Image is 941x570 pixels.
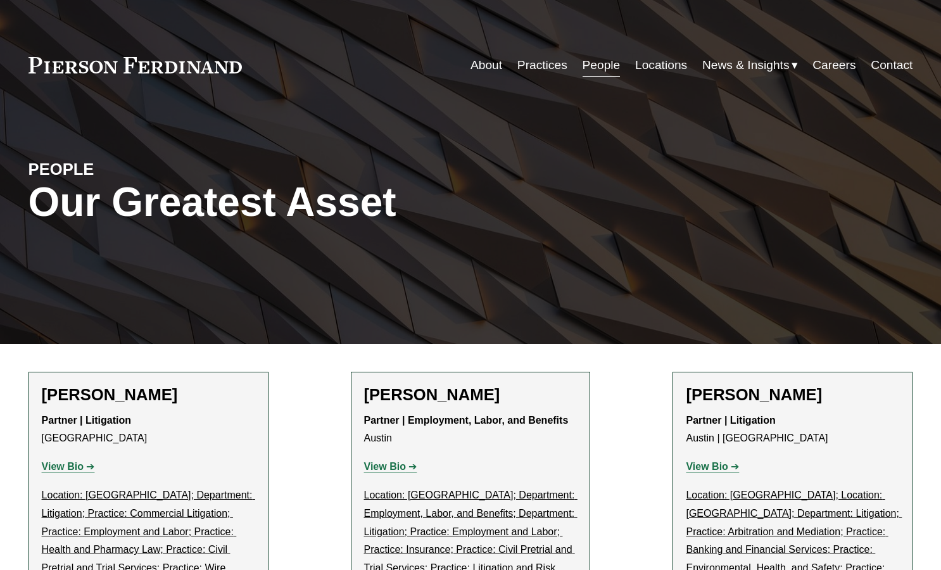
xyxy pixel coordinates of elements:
a: View Bio [364,461,417,472]
h2: [PERSON_NAME] [42,385,255,405]
a: People [583,53,621,77]
a: Careers [812,53,856,77]
h1: Our Greatest Asset [28,179,618,225]
a: View Bio [42,461,95,472]
a: Practices [517,53,567,77]
a: View Bio [686,461,739,472]
h4: PEOPLE [28,159,249,179]
a: folder dropdown [702,53,798,77]
h2: [PERSON_NAME] [686,385,899,405]
strong: View Bio [364,461,406,472]
strong: View Bio [686,461,728,472]
p: [GEOGRAPHIC_DATA] [42,412,255,448]
p: Austin | [GEOGRAPHIC_DATA] [686,412,899,448]
span: News & Insights [702,54,790,77]
h2: [PERSON_NAME] [364,385,578,405]
strong: Partner | Litigation [686,415,775,426]
strong: Partner | Litigation [42,415,131,426]
strong: Partner | Employment, Labor, and Benefits [364,415,569,426]
a: About [470,53,502,77]
strong: View Bio [42,461,84,472]
a: Contact [871,53,913,77]
a: Locations [635,53,687,77]
p: Austin [364,412,578,448]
